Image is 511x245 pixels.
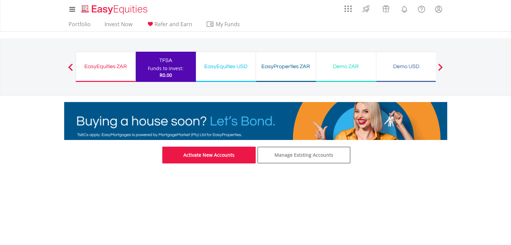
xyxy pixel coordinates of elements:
[434,67,447,73] button: Next
[380,3,391,14] img: vouchers-v2.svg
[140,56,192,65] div: TFSA
[340,2,356,12] a: AppsGrid
[102,21,135,31] a: Invest Now
[64,67,77,73] button: Previous
[360,3,372,14] img: thrive-v2.svg
[206,20,250,29] span: My Funds
[200,62,252,71] div: EasyEquities USD
[380,62,432,71] div: Demo USD
[413,2,430,15] a: FAQ's and Support
[376,2,396,14] a: Vouchers
[344,5,352,12] img: grid-menu-icon.svg
[64,102,447,140] img: EasyMortage Promotion Banner
[80,62,131,71] div: EasyEquities ZAR
[148,65,183,72] div: Funds to invest:
[320,62,372,71] div: Demo ZAR
[143,21,195,31] a: Refer and Earn
[260,62,312,71] div: EasyProperties ZAR
[162,147,256,163] a: Activate New Accounts
[80,4,150,15] img: EasyEquities_Logo.png
[257,147,351,163] a: Manage Existing Accounts
[79,2,150,15] a: Home page
[155,20,192,28] span: Refer and Earn
[160,72,172,78] span: R0.00
[66,21,93,31] a: Portfolio
[396,2,413,15] a: Notifications
[430,2,447,16] a: My Profile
